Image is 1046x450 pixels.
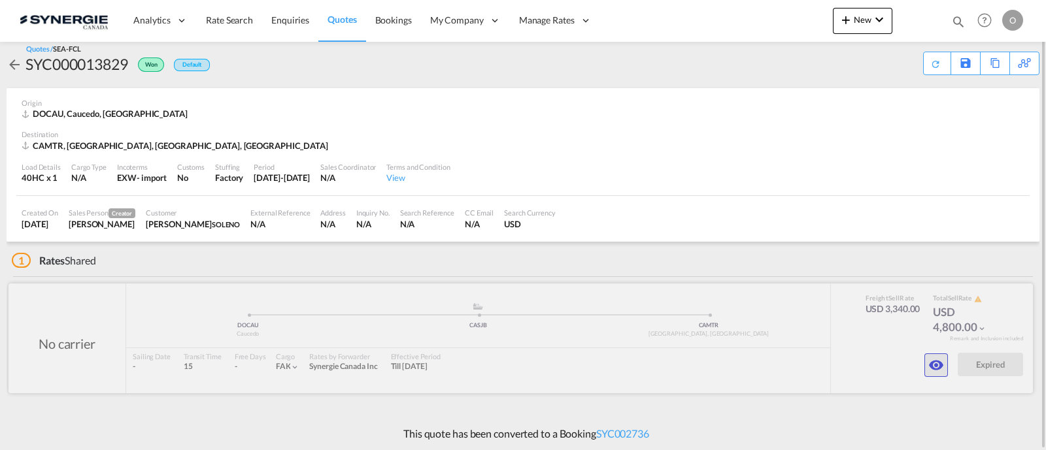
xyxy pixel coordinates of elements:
div: Quote PDF is not available at this time [930,52,944,69]
md-icon: icon-eye [928,357,944,373]
div: Load Details [22,162,61,172]
div: Address [320,208,345,217]
div: Help [973,9,1002,33]
span: Rates [39,254,65,266]
div: Period [254,162,310,172]
div: Incoterms [117,162,167,172]
div: Quotes /SEA-FCL [26,44,81,54]
div: Terms and Condition [386,162,450,172]
div: - import [137,172,167,184]
div: N/A [320,172,376,184]
div: Destination [22,129,1024,139]
span: My Company [430,14,484,27]
div: Sales Coordinator [320,162,376,172]
div: USD [504,218,556,230]
div: Search Currency [504,208,556,217]
p: This quote has been converted to a Booking [397,426,649,441]
span: DOCAU, Caucedo, [GEOGRAPHIC_DATA] [33,108,188,119]
div: Pablo Gomez Saldarriaga [69,218,135,230]
div: N/A [465,218,494,230]
img: 1f56c880d42311ef80fc7dca854c8e59.png [20,6,108,35]
div: Created On [22,208,58,217]
md-icon: icon-arrow-left [7,57,22,72]
div: Save As Template [951,52,980,74]
div: icon-arrow-left [7,54,25,74]
div: Inquiry No. [356,208,390,217]
div: 5 Sep 2025 [254,172,310,184]
div: DOCAU, Caucedo, Asia Pacific [22,108,191,120]
span: Rate Search [206,14,253,25]
div: External Reference [250,208,310,217]
div: No [177,172,205,184]
div: CC Email [465,208,494,217]
div: Customs [177,162,205,172]
a: SYC002736 [596,427,649,440]
md-icon: icon-magnify [951,14,966,29]
div: O [1002,10,1023,31]
div: Maxim Thibault [146,218,240,230]
div: N/A [250,218,310,230]
div: Origin [22,98,1024,108]
div: View [386,172,450,184]
span: SOLENO [212,220,240,229]
span: 1 [12,253,31,268]
span: Creator [109,208,135,218]
div: Search Reference [400,208,454,217]
div: Default [174,59,210,71]
md-icon: icon-chevron-down [871,12,887,27]
md-icon: icon-refresh [930,59,941,69]
div: Factory Stuffing [215,172,243,184]
div: Won [128,54,167,74]
span: New [838,14,887,25]
div: Stuffing [215,162,243,172]
div: N/A [356,218,390,230]
div: 6 Aug 2025 [22,218,58,230]
span: Won [145,61,161,73]
div: CAMTR, Montreal, QC, Americas [22,140,331,152]
button: icon-plus 400-fgNewicon-chevron-down [833,8,892,34]
div: N/A [400,218,454,230]
span: SEA-FCL [53,44,80,53]
div: Shared [12,253,96,268]
div: SYC000013829 [25,54,128,74]
div: icon-magnify [951,14,966,34]
span: Bookings [375,14,412,25]
span: Help [973,9,996,31]
span: Quotes [328,14,356,25]
span: Manage Rates [519,14,575,27]
div: 40HC x 1 [22,172,61,184]
md-icon: icon-plus 400-fg [838,12,854,27]
span: Analytics [133,14,171,27]
span: Enquiries [271,14,309,25]
div: Cargo Type [71,162,107,172]
div: N/A [320,218,345,230]
div: Sales Person [69,208,135,218]
div: Customer [146,208,240,217]
div: EXW [117,172,137,184]
button: icon-eye [924,353,948,377]
div: N/A [71,172,107,184]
